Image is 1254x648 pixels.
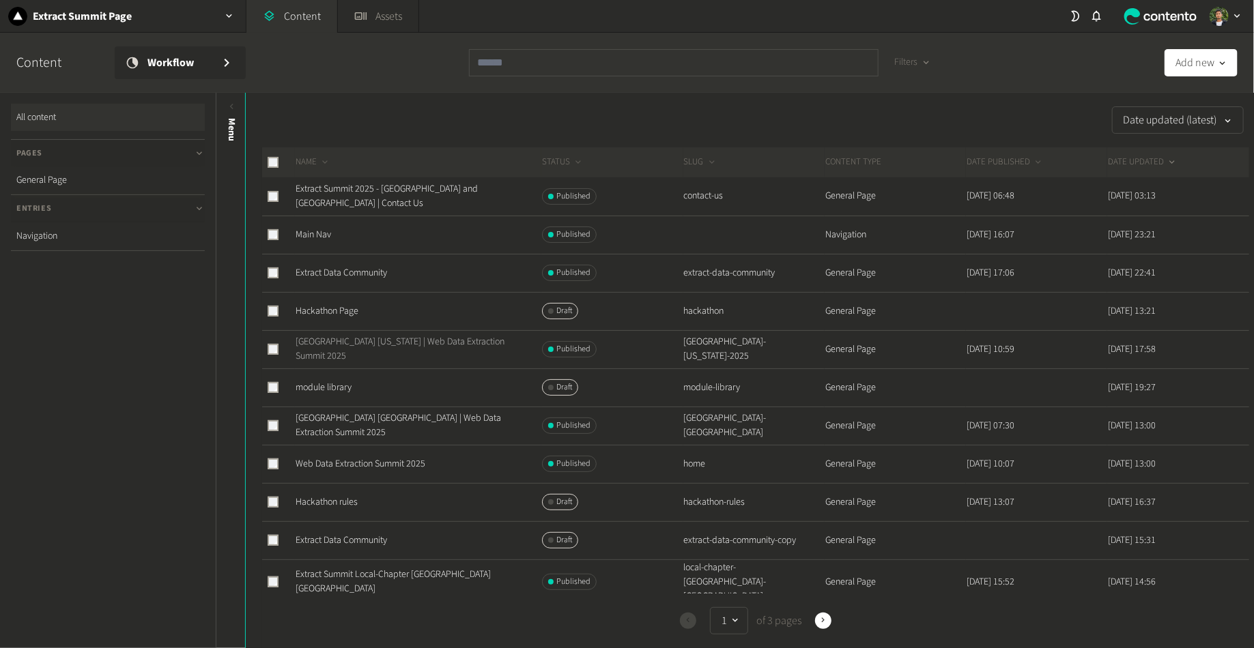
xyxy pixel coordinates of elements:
a: Extract Data Community [296,266,387,280]
td: General Page [825,177,966,216]
time: [DATE] 13:00 [1108,419,1156,432]
a: Main Nav [296,228,331,241]
button: Filters [884,49,942,76]
time: [DATE] 15:31 [1108,533,1156,547]
td: General Page [825,292,966,330]
a: Hackathon rules [296,495,358,509]
time: [DATE] 22:41 [1108,266,1156,280]
time: [DATE] 10:07 [967,457,1014,471]
span: Pages [16,147,42,160]
a: [GEOGRAPHIC_DATA] [GEOGRAPHIC_DATA] | Web Data Extraction Summit 2025 [296,411,501,439]
button: Date updated (latest) [1112,106,1244,134]
td: extract-data-community-copy [683,521,825,559]
button: SLUG [684,156,717,169]
td: General Page [825,330,966,368]
td: [GEOGRAPHIC_DATA]-[US_STATE]-2025 [683,330,825,368]
span: Published [556,267,590,279]
td: General Page [825,368,966,407]
td: extract-data-community [683,254,825,292]
h2: Content [16,53,93,73]
time: [DATE] 10:59 [967,342,1014,356]
a: General Page [11,166,205,194]
a: All content [11,104,205,131]
span: Entries [16,203,51,215]
td: Navigation [825,216,966,254]
td: [GEOGRAPHIC_DATA]-[GEOGRAPHIC_DATA] [683,407,825,445]
time: [DATE] 17:06 [967,266,1014,280]
span: Published [556,190,590,203]
span: Published [556,343,590,355]
a: module library [296,381,352,394]
td: hackathon-rules [683,483,825,521]
td: contact-us [683,177,825,216]
td: General Page [825,483,966,521]
time: [DATE] 15:52 [967,575,1014,589]
td: General Page [825,254,966,292]
span: Published [556,229,590,241]
span: Published [556,458,590,470]
a: Extract Summit 2025 - [GEOGRAPHIC_DATA] and [GEOGRAPHIC_DATA] | Contact Us [296,182,478,210]
span: Filters [895,55,918,70]
a: Navigation [11,222,205,250]
img: Arnold Alexander [1210,7,1229,26]
time: [DATE] 17:58 [1108,342,1156,356]
time: [DATE] 13:00 [1108,457,1156,471]
td: General Page [825,445,966,483]
span: Draft [556,496,572,508]
td: hackathon [683,292,825,330]
span: Published [556,419,590,432]
span: Draft [556,534,572,546]
a: Web Data Extraction Summit 2025 [296,457,425,471]
a: Hackathon Page [296,304,358,318]
time: [DATE] 19:27 [1108,381,1156,394]
button: Add new [1165,49,1238,76]
a: [GEOGRAPHIC_DATA] [US_STATE] | Web Data Extraction Summit 2025 [296,335,504,363]
span: Draft [556,381,572,394]
td: General Page [825,559,966,604]
td: home [683,445,825,483]
time: [DATE] 16:07 [967,228,1014,241]
time: [DATE] 16:37 [1108,495,1156,509]
button: 1 [710,607,748,634]
td: local-chapter-[GEOGRAPHIC_DATA]-[GEOGRAPHIC_DATA] [683,559,825,604]
button: STATUS [542,156,584,169]
button: NAME [296,156,330,169]
time: [DATE] 03:13 [1108,189,1156,203]
span: Draft [556,305,572,317]
img: Extract Summit Page [8,7,27,26]
td: General Page [825,521,966,559]
td: module-library [683,368,825,407]
span: of 3 pages [754,613,801,629]
h2: Extract Summit Page [33,8,132,25]
span: Published [556,576,590,588]
a: Extract Data Community [296,533,387,547]
span: Workflow [147,55,210,71]
time: [DATE] 06:48 [967,189,1014,203]
th: CONTENT TYPE [825,147,966,177]
time: [DATE] 23:21 [1108,228,1156,241]
button: DATE UPDATED [1108,156,1178,169]
a: Extract Summit Local-Chapter [GEOGRAPHIC_DATA] [GEOGRAPHIC_DATA] [296,568,491,595]
time: [DATE] 13:21 [1108,304,1156,318]
time: [DATE] 13:07 [967,495,1014,509]
span: Menu [225,118,239,141]
a: Workflow [115,46,246,79]
time: [DATE] 14:56 [1108,575,1156,589]
td: General Page [825,407,966,445]
button: DATE PUBLISHED [967,156,1044,169]
time: [DATE] 07:30 [967,419,1014,432]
